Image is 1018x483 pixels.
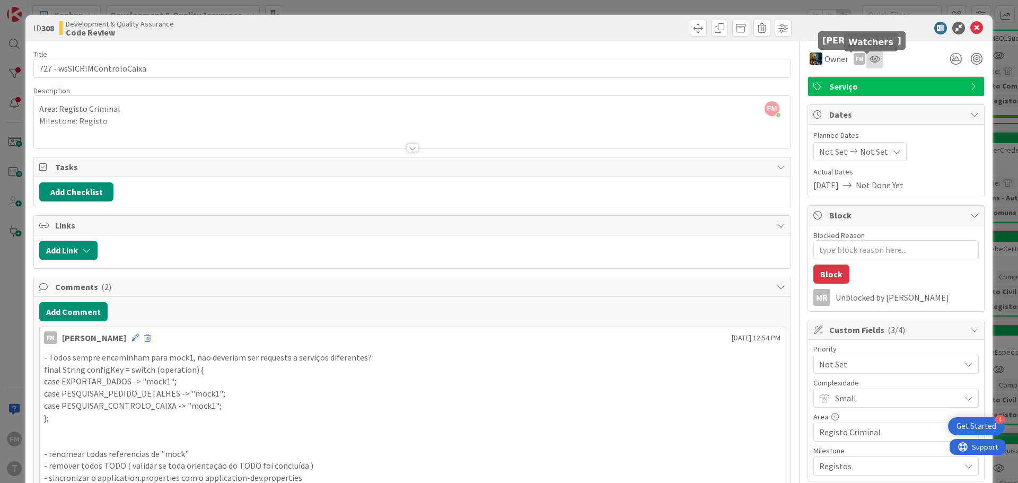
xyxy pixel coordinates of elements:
span: Development & Quality Assurance [66,20,174,28]
b: 308 [41,23,54,33]
span: Not Set [819,357,955,372]
span: Serviço [829,80,965,93]
span: Not Set [860,145,888,158]
span: Custom Fields [829,323,965,336]
label: Blocked Reason [813,231,865,240]
div: Complexidade [813,379,979,387]
span: Planned Dates [813,130,979,141]
button: Add Checklist [39,182,113,201]
span: ( 3/4 ) [888,324,905,335]
span: Comments [55,280,771,293]
img: JC [810,52,822,65]
span: Not Done Yet [856,179,903,191]
p: - Todos sempre encaminham para mock1, não deveriam ser requests a serviços diferentes? [44,352,780,364]
p: - remover todos TODO ( validar se toda orientação do TODO foi concluída ) [44,460,780,472]
p: case PESQUISAR_PEDIDO_DETALHES -> "mock1"; [44,388,780,400]
button: Add Comment [39,302,108,321]
span: Registo Criminal [819,425,955,440]
span: Block [829,209,965,222]
span: Small [835,391,955,406]
p: - renomear todas referencias de "mock" [44,448,780,460]
div: Open Get Started checklist, remaining modules: 4 [948,417,1005,435]
span: ID [33,22,54,34]
div: Area [813,413,979,420]
p: final String configKey = switch (operation) { [44,364,780,376]
h5: [PERSON_NAME] [822,36,901,46]
span: FM [765,101,779,116]
p: Area: Registo Criminal [39,103,785,115]
span: Dates [829,108,965,121]
span: ( 2 ) [101,282,111,292]
b: Code Review [66,28,174,37]
p: case PESQUISAR_CONTROLO_CAIXA -> "mock1"; [44,400,780,412]
h5: Watchers [848,37,893,47]
span: Actual Dates [813,166,979,178]
div: FM [854,53,865,65]
span: Not Set [819,145,847,158]
div: Get Started [956,421,996,432]
span: Description [33,86,70,95]
span: Tasks [55,161,771,173]
p: case EXPORTAR_DADOS -> "mock1"; [44,375,780,388]
p: }; [44,412,780,424]
div: Milestone [813,447,979,454]
span: Registos [819,459,955,473]
div: 4 [995,415,1005,424]
div: MR [813,289,830,306]
div: Unblocked by [PERSON_NAME] [836,293,979,302]
div: FM [44,331,57,344]
button: Add Link [39,241,98,260]
div: [PERSON_NAME] [62,331,126,344]
span: [DATE] 12:54 PM [732,332,780,344]
p: Milestone: Registo [39,115,785,127]
span: Support [22,2,48,14]
div: Priority [813,345,979,353]
span: Owner [824,52,848,65]
span: Links [55,219,771,232]
input: type card name here... [33,59,791,78]
span: [DATE] [813,179,839,191]
label: Title [33,49,47,59]
button: Block [813,265,849,284]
